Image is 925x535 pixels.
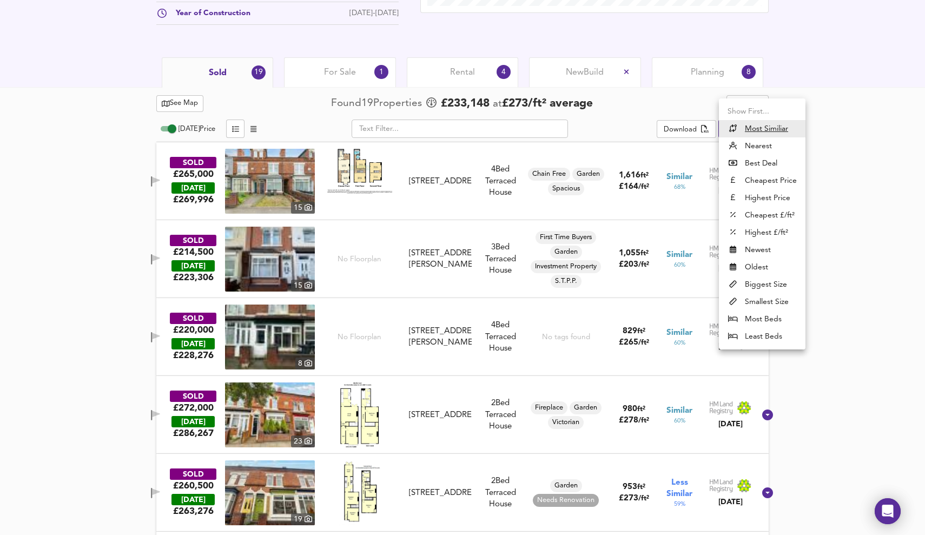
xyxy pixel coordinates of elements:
[719,311,805,328] li: Most Beds
[719,172,805,189] li: Cheapest Price
[719,137,805,155] li: Nearest
[875,498,901,524] div: Open Intercom Messenger
[719,207,805,224] li: Cheapest £/ft²
[719,259,805,276] li: Oldest
[719,241,805,259] li: Newest
[719,276,805,293] li: Biggest Size
[719,155,805,172] li: Best Deal
[719,293,805,311] li: Smallest Size
[719,189,805,207] li: Highest Price
[719,328,805,345] li: Least Beds
[719,224,805,241] li: Highest £/ft²
[745,123,788,134] u: Most Similiar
